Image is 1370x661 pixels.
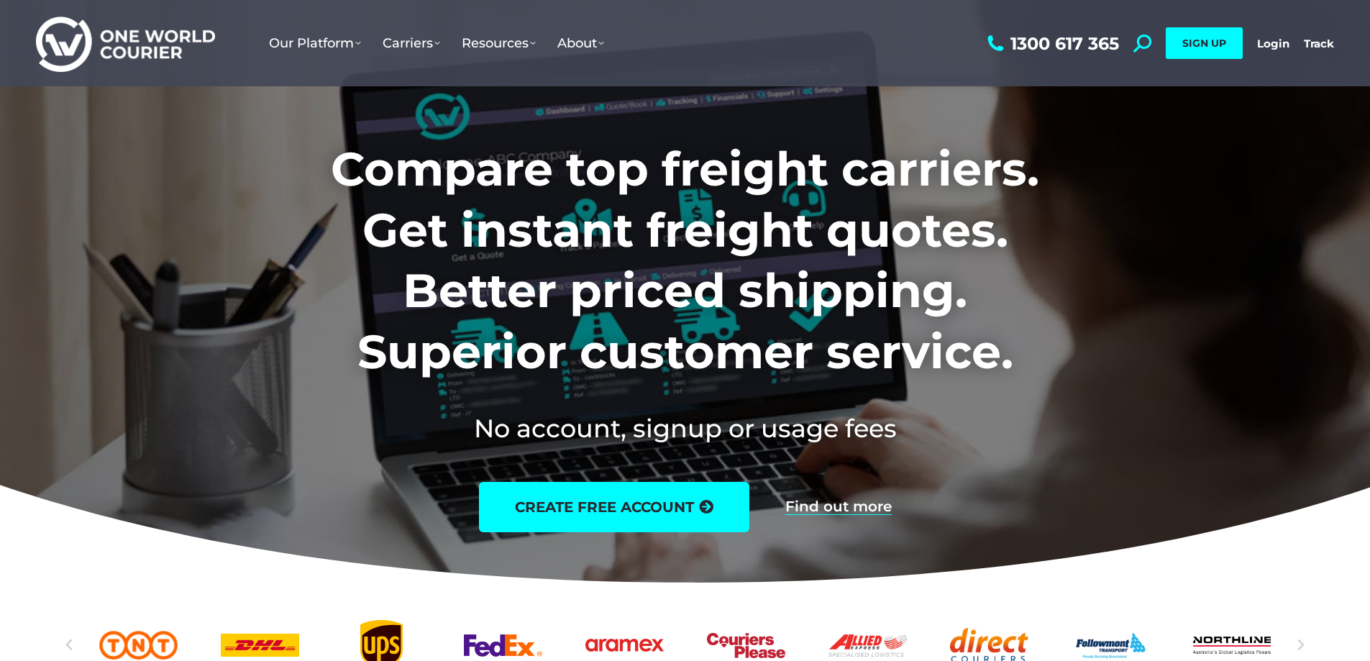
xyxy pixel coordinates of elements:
a: About [547,21,615,65]
h1: Compare top freight carriers. Get instant freight quotes. Better priced shipping. Superior custom... [236,139,1134,382]
a: create free account [479,482,749,532]
a: Our Platform [258,21,372,65]
a: Login [1257,37,1289,50]
a: Resources [451,21,547,65]
a: Carriers [372,21,451,65]
span: SIGN UP [1182,37,1226,50]
a: Track [1304,37,1334,50]
span: About [557,35,604,51]
span: Our Platform [269,35,361,51]
img: One World Courier [36,14,215,73]
a: Find out more [785,499,892,515]
span: Carriers [383,35,440,51]
a: SIGN UP [1166,27,1243,59]
h2: No account, signup or usage fees [236,411,1134,446]
a: 1300 617 365 [984,35,1119,53]
span: Resources [462,35,536,51]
